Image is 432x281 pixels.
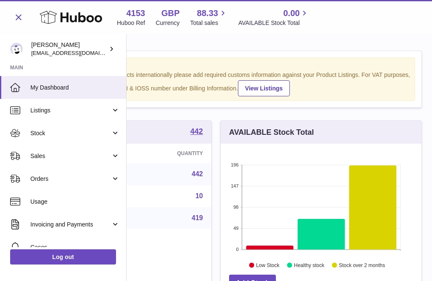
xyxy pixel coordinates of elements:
[31,49,124,56] span: [EMAIL_ADDRESS][DOMAIN_NAME]
[192,170,203,177] a: 442
[10,43,23,55] img: sales@kasefilters.com
[195,192,203,199] a: 10
[190,128,203,135] strong: 442
[135,144,211,163] th: Quantity
[117,19,145,27] div: Huboo Ref
[30,243,120,251] span: Cases
[30,198,120,206] span: Usage
[126,8,145,19] strong: 4153
[30,221,111,229] span: Invoicing and Payments
[283,8,300,19] span: 0.00
[190,128,203,137] a: 442
[238,19,310,27] span: AVAILABLE Stock Total
[22,62,410,70] strong: Notice
[233,205,238,210] text: 98
[30,152,111,160] span: Sales
[30,106,111,115] span: Listings
[231,183,238,188] text: 147
[236,247,238,252] text: 0
[256,262,280,268] text: Low Stock
[238,8,310,27] a: 0.00 AVAILABLE Stock Total
[339,262,385,268] text: Stock over 2 months
[238,80,290,96] a: View Listings
[161,8,179,19] strong: GBP
[190,8,228,27] a: 88.33 Total sales
[294,262,325,268] text: Healthy stock
[156,19,180,27] div: Currency
[22,71,410,96] div: If you're planning on sending your products internationally please add required customs informati...
[229,127,314,137] h3: AVAILABLE Stock Total
[192,214,203,221] a: 419
[30,84,120,92] span: My Dashboard
[197,8,218,19] span: 88.33
[233,226,238,231] text: 49
[231,162,238,167] text: 196
[30,175,111,183] span: Orders
[31,41,107,57] div: [PERSON_NAME]
[30,129,111,137] span: Stock
[10,249,116,265] a: Log out
[190,19,228,27] span: Total sales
